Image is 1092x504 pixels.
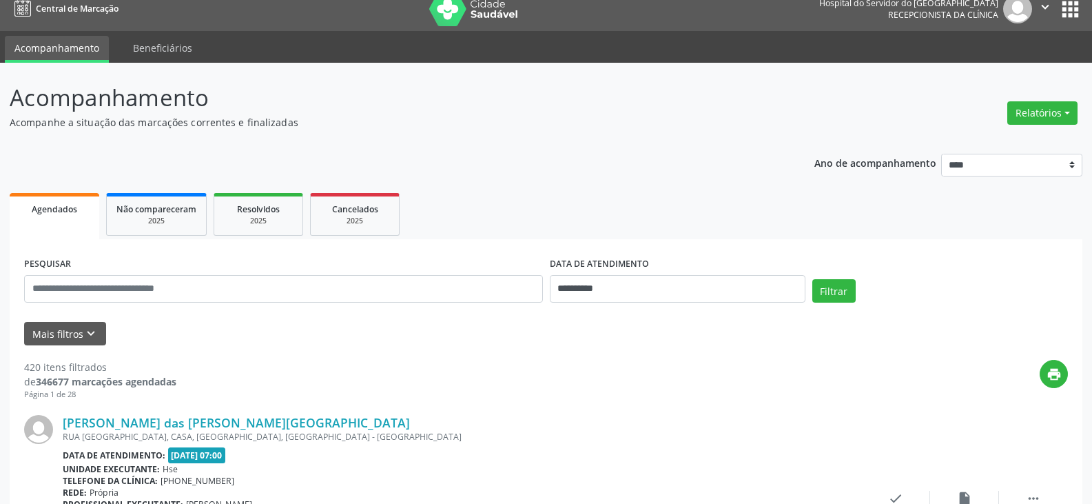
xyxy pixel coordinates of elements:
button: print [1040,360,1068,388]
a: Acompanhamento [5,36,109,63]
a: Beneficiários [123,36,202,60]
span: Própria [90,487,119,498]
label: DATA DE ATENDIMENTO [550,254,649,275]
i: keyboard_arrow_down [83,326,99,341]
div: 2025 [224,216,293,226]
i: print [1047,367,1062,382]
p: Ano de acompanhamento [814,154,936,171]
div: RUA [GEOGRAPHIC_DATA], CASA, [GEOGRAPHIC_DATA], [GEOGRAPHIC_DATA] - [GEOGRAPHIC_DATA] [63,431,861,443]
div: 2025 [320,216,389,226]
b: Unidade executante: [63,463,160,475]
p: Acompanhamento [10,81,761,115]
b: Rede: [63,487,87,498]
span: [DATE] 07:00 [168,447,226,463]
div: de [24,374,176,389]
button: Relatórios [1007,101,1078,125]
span: Não compareceram [116,203,196,215]
button: Filtrar [812,279,856,303]
b: Data de atendimento: [63,450,165,461]
a: [PERSON_NAME] das [PERSON_NAME][GEOGRAPHIC_DATA] [63,415,410,430]
span: Hse [163,463,178,475]
div: 2025 [116,216,196,226]
span: Recepcionista da clínica [888,9,998,21]
b: Telefone da clínica: [63,475,158,487]
span: Central de Marcação [36,3,119,14]
img: img [24,415,53,444]
p: Acompanhe a situação das marcações correntes e finalizadas [10,115,761,130]
span: Resolvidos [237,203,280,215]
span: Agendados [32,203,77,215]
span: Cancelados [332,203,378,215]
span: [PHONE_NUMBER] [161,475,234,487]
strong: 346677 marcações agendadas [36,375,176,388]
div: 420 itens filtrados [24,360,176,374]
label: PESQUISAR [24,254,71,275]
div: Página 1 de 28 [24,389,176,401]
button: Mais filtroskeyboard_arrow_down [24,322,106,346]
